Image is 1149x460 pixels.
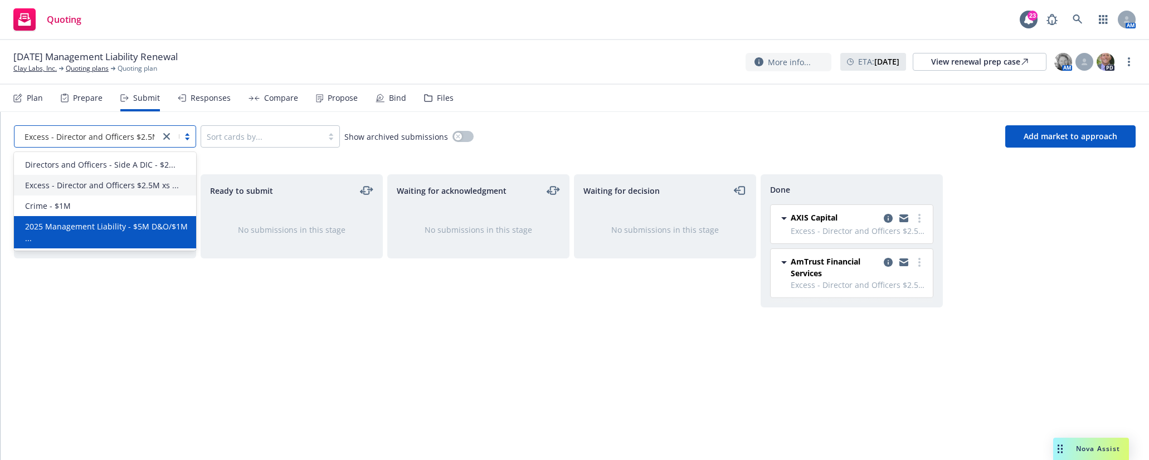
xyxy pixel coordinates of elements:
[1122,55,1136,68] a: more
[858,56,899,67] span: ETA :
[913,256,926,269] a: more
[547,184,560,197] a: moveLeftRight
[437,94,454,102] div: Files
[882,256,895,269] a: copy logging email
[13,63,57,74] a: Clay Labs, Inc.
[9,4,86,35] a: Quoting
[118,63,157,74] span: Quoting plan
[406,224,551,236] div: No submissions in this stage
[25,179,179,191] span: Excess - Director and Officers $2.5M xs ...
[47,15,81,24] span: Quoting
[913,53,1046,71] a: View renewal prep case
[25,221,189,244] span: 2025 Management Liability - $5M D&O/$1M ...
[583,185,660,197] span: Waiting for decision
[210,185,273,197] span: Ready to submit
[1024,131,1117,141] span: Add market to approach
[360,184,373,197] a: moveLeftRight
[882,212,895,225] a: copy logging email
[1053,438,1067,460] div: Drag to move
[770,184,790,195] span: Done
[191,94,231,102] div: Responses
[791,225,926,237] span: Excess - Director and Officers $2.5M xs $5M , Excess - Director and Officers $5M xs $5M
[219,224,364,236] div: No submissions in this stage
[592,224,738,236] div: No submissions in this stage
[1041,8,1063,31] a: Report a Bug
[791,212,838,223] span: AXIS Capital
[791,279,926,291] span: Excess - Director and Officers $2.5M xs $5M , Excess - Director and Officers $5M xs $5M
[1076,444,1120,453] span: Nova Assist
[25,131,178,143] span: Excess - Director and Officers $2.5M xs ...
[25,200,71,212] span: Crime - $1M
[1092,8,1114,31] a: Switch app
[931,53,1028,70] div: View renewal prep case
[768,56,811,68] span: More info...
[20,131,154,143] span: Excess - Director and Officers $2.5M xs ...
[1053,438,1129,460] button: Nova Assist
[1067,8,1089,31] a: Search
[160,130,173,143] a: close
[913,212,926,225] a: more
[344,131,448,143] span: Show archived submissions
[389,94,406,102] div: Bind
[1005,125,1136,148] button: Add market to approach
[397,185,507,197] span: Waiting for acknowledgment
[746,53,831,71] button: More info...
[733,184,747,197] a: moveLeft
[1054,53,1072,71] img: photo
[25,159,176,170] span: Directors and Officers - Side A DIC - $2...
[66,63,109,74] a: Quoting plans
[874,56,899,67] strong: [DATE]
[13,50,178,63] span: [DATE] Management Liability Renewal
[133,94,160,102] div: Submit
[328,94,358,102] div: Propose
[264,94,298,102] div: Compare
[897,212,911,225] a: copy logging email
[897,256,911,269] a: copy logging email
[1097,53,1114,71] img: photo
[791,256,879,279] span: AmTrust Financial Services
[27,94,43,102] div: Plan
[1028,11,1038,21] div: 23
[73,94,103,102] div: Prepare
